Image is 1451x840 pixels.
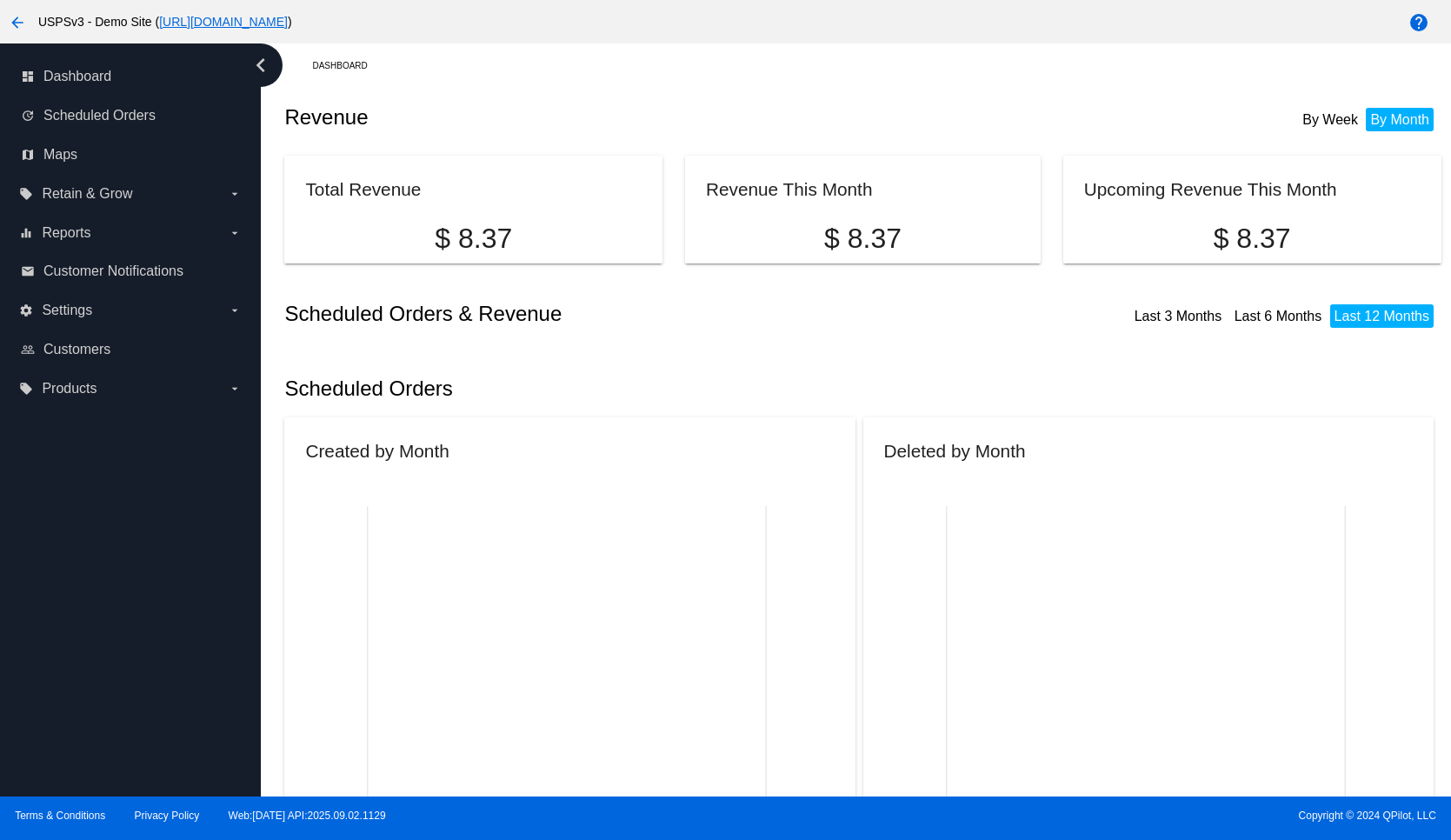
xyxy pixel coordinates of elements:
[19,187,33,201] i: local_offer
[21,102,242,130] a: update Scheduled Orders
[228,303,242,317] i: arrow_drop_down
[228,226,242,240] i: arrow_drop_down
[43,69,111,84] span: Dashboard
[135,810,200,822] a: Privacy Policy
[21,148,35,162] i: map
[229,810,386,822] a: Web:[DATE] API:2025.09.02.1129
[1335,309,1429,323] a: Last 12 Months
[19,226,33,240] i: equalizer
[43,263,183,279] span: Customer Notifications
[42,303,92,318] span: Settings
[19,382,33,396] i: local_offer
[1366,108,1434,131] li: By Month
[1084,179,1337,199] h2: Upcoming Revenue This Month
[38,15,292,29] span: USPSv3 - Demo Site ( )
[43,342,110,357] span: Customers
[19,303,33,317] i: settings
[21,257,242,285] a: email Customer Notifications
[284,302,862,326] h2: Scheduled Orders & Revenue
[42,225,90,241] span: Reports
[21,109,35,123] i: update
[706,223,1020,255] p: $ 8.37
[43,108,156,123] span: Scheduled Orders
[284,105,862,130] h2: Revenue
[21,264,35,278] i: email
[1235,309,1322,323] a: Last 6 Months
[706,179,873,199] h2: Revenue This Month
[312,52,383,79] a: Dashboard
[7,12,28,33] mat-icon: arrow_back
[21,141,242,169] a: map Maps
[43,147,77,163] span: Maps
[228,187,242,201] i: arrow_drop_down
[884,441,1026,461] h2: Deleted by Month
[1084,223,1421,255] p: $ 8.37
[228,382,242,396] i: arrow_drop_down
[21,343,35,357] i: people_outline
[284,377,862,401] h2: Scheduled Orders
[305,179,421,199] h2: Total Revenue
[1298,108,1362,131] li: By Week
[1408,12,1429,33] mat-icon: help
[15,810,105,822] a: Terms & Conditions
[21,70,35,83] i: dashboard
[1135,309,1222,323] a: Last 3 Months
[159,15,288,29] a: [URL][DOMAIN_NAME]
[42,186,132,202] span: Retain & Grow
[42,381,97,397] span: Products
[21,336,242,363] a: people_outline Customers
[305,441,449,461] h2: Created by Month
[305,223,642,255] p: $ 8.37
[741,810,1436,822] span: Copyright © 2024 QPilot, LLC
[21,63,242,90] a: dashboard Dashboard
[247,51,275,79] i: chevron_left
